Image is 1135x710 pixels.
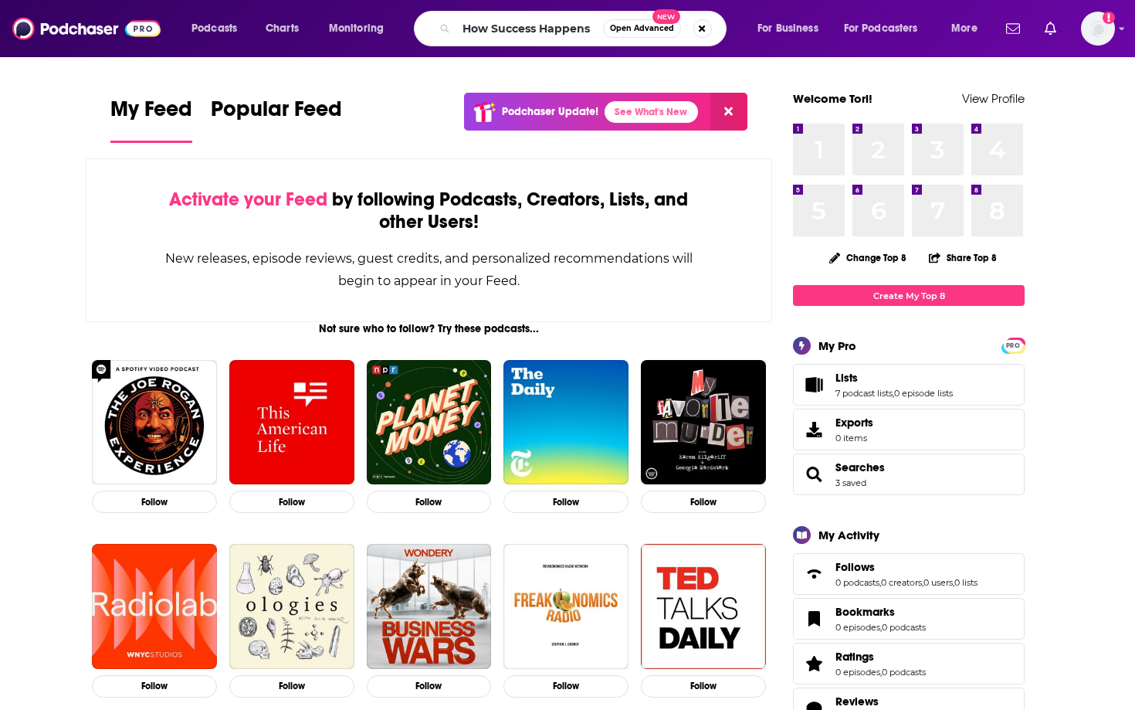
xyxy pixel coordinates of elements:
a: Ratings [798,653,829,674]
a: 0 creators [881,577,922,588]
a: My Feed [110,96,192,143]
span: PRO [1004,340,1022,352]
span: Exports [835,416,873,430]
button: Follow [641,491,766,513]
button: Follow [503,675,628,698]
img: The Joe Rogan Experience [92,360,217,485]
a: Follows [798,563,829,585]
span: Podcasts [191,18,237,39]
a: Welcome Tori! [793,91,872,106]
button: Follow [367,491,492,513]
div: New releases, episode reviews, guest credits, and personalized recommendations will begin to appe... [164,247,694,292]
img: This American Life [229,360,354,485]
img: The Daily [503,360,628,485]
button: Show profile menu [1081,12,1115,46]
button: Open AdvancedNew [603,19,681,38]
a: View Profile [962,91,1025,106]
div: Not sure who to follow? Try these podcasts... [86,322,772,335]
a: 0 episodes [835,667,880,678]
a: Bookmarks [835,605,926,619]
button: open menu [834,16,940,41]
button: Follow [92,491,217,513]
p: Podchaser Update! [502,105,598,118]
a: Lists [798,374,829,396]
button: open menu [747,16,838,41]
div: Search podcasts, credits, & more... [429,11,741,46]
a: Popular Feed [211,96,342,143]
button: Follow [503,491,628,513]
span: , [880,667,882,678]
a: Ratings [835,650,926,664]
span: Logged in as torisims [1081,12,1115,46]
a: Searches [798,464,829,485]
span: , [893,388,894,399]
img: Business Wars [367,544,492,669]
span: Open Advanced [610,25,674,32]
img: User Profile [1081,12,1115,46]
span: Exports [798,419,829,440]
div: My Pro [818,338,856,353]
a: Follows [835,560,977,574]
a: Searches [835,460,885,474]
img: Podchaser - Follow, Share and Rate Podcasts [12,14,161,43]
a: Freakonomics Radio [503,544,628,669]
a: 0 episode lists [894,388,953,399]
img: My Favorite Murder with Karen Kilgariff and Georgia Hardstark [641,360,766,485]
a: 3 saved [835,477,866,488]
a: Exports [793,409,1025,450]
svg: Add a profile image [1103,12,1115,24]
span: Charts [266,18,299,39]
a: 0 users [923,577,953,588]
a: 0 podcasts [882,667,926,678]
span: Ratings [793,643,1025,685]
button: Share Top 8 [928,243,998,273]
button: Follow [367,675,492,698]
button: Follow [229,675,354,698]
img: Planet Money [367,360,492,485]
button: Change Top 8 [820,248,916,267]
span: For Podcasters [844,18,918,39]
span: Lists [835,371,858,385]
a: 0 lists [954,577,977,588]
button: Follow [641,675,766,698]
a: Show notifications dropdown [1000,15,1026,42]
span: Follows [793,553,1025,595]
a: Show notifications dropdown [1038,15,1062,42]
span: Lists [793,364,1025,406]
span: For Business [757,18,818,39]
div: My Activity [818,528,879,542]
span: Reviews [835,695,879,708]
a: Create My Top 8 [793,285,1025,306]
span: Follows [835,560,875,574]
span: Monitoring [329,18,384,39]
a: 0 podcasts [835,577,879,588]
span: , [953,577,954,588]
span: 0 items [835,433,873,443]
span: More [951,18,977,39]
button: Follow [92,675,217,698]
button: open menu [940,16,997,41]
a: 7 podcast lists [835,388,893,399]
span: Searches [793,454,1025,495]
a: 0 episodes [835,622,880,633]
span: Popular Feed [211,96,342,131]
a: Charts [256,16,308,41]
span: Ratings [835,650,874,664]
span: Activate your Feed [169,188,327,211]
img: TED Talks Daily [641,544,766,669]
span: My Feed [110,96,192,131]
img: Radiolab [92,544,217,669]
a: Lists [835,371,953,385]
img: Ologies with Alie Ward [229,544,354,669]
